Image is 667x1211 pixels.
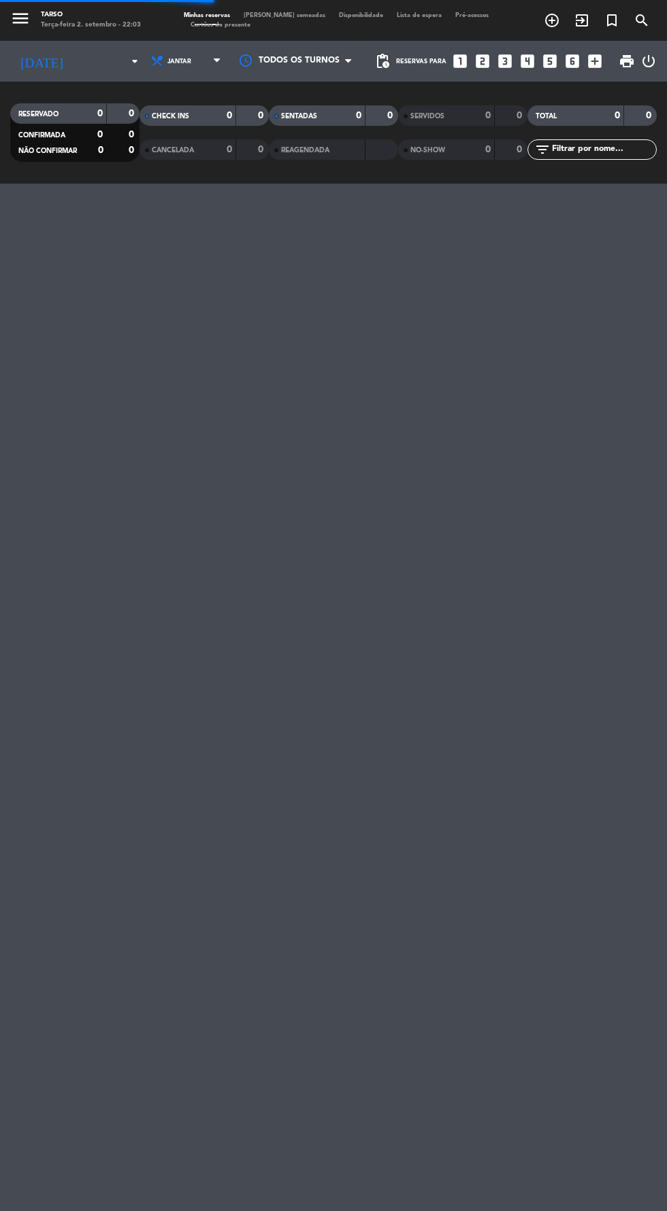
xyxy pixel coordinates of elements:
strong: 0 [517,111,525,120]
i: power_settings_new [640,53,657,69]
span: pending_actions [374,53,391,69]
strong: 0 [97,109,103,118]
strong: 0 [356,111,361,120]
strong: 0 [646,111,654,120]
div: LOG OUT [640,41,657,82]
span: NÃO CONFIRMAR [18,148,77,154]
button: menu [10,8,31,32]
span: Jantar [167,58,191,65]
i: add_box [586,52,604,70]
i: search [634,12,650,29]
span: Lista de espera [390,12,449,18]
i: turned_in_not [604,12,620,29]
strong: 0 [98,146,103,155]
strong: 0 [227,145,232,154]
i: looks_one [451,52,469,70]
span: Disponibilidade [332,12,390,18]
strong: 0 [258,111,266,120]
div: Terça-feira 2. setembro - 22:03 [41,20,141,31]
span: [PERSON_NAME] semeadas [237,12,332,18]
i: looks_4 [519,52,536,70]
i: looks_3 [496,52,514,70]
strong: 0 [615,111,620,120]
i: filter_list [534,141,551,158]
span: SENTADAS [281,113,317,120]
strong: 0 [485,145,491,154]
span: TOTAL [536,113,557,120]
strong: 0 [129,109,137,118]
i: arrow_drop_down [127,53,143,69]
span: print [619,53,635,69]
span: REAGENDADA [281,147,329,154]
strong: 0 [129,146,137,155]
strong: 0 [97,130,103,139]
i: add_circle_outline [544,12,560,29]
input: Filtrar por nome... [551,142,656,157]
span: RESERVADO [18,111,59,118]
strong: 0 [227,111,232,120]
i: menu [10,8,31,29]
span: SERVIDOS [410,113,444,120]
strong: 0 [129,130,137,139]
i: looks_6 [564,52,581,70]
span: Reservas para [396,58,446,65]
span: CHECK INS [152,113,189,120]
span: CONFIRMADA [18,132,65,139]
span: CANCELADA [152,147,194,154]
span: NO-SHOW [410,147,445,154]
i: [DATE] [10,48,73,75]
strong: 0 [517,145,525,154]
strong: 0 [258,145,266,154]
span: Minhas reservas [177,12,237,18]
strong: 0 [485,111,491,120]
i: looks_two [474,52,491,70]
div: Tarso [41,10,141,20]
span: Cartões de presente [184,22,257,28]
i: looks_5 [541,52,559,70]
strong: 0 [387,111,395,120]
i: exit_to_app [574,12,590,29]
